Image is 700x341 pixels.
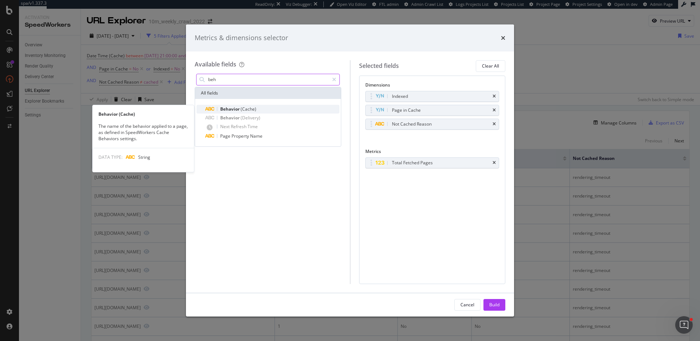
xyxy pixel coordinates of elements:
span: Time [248,123,258,130]
span: Next [220,123,231,130]
div: Build [489,302,499,308]
div: Not Cached Reasontimes [365,119,499,130]
div: times [501,33,505,43]
div: times [493,122,496,126]
div: Indexedtimes [365,91,499,102]
span: Behavior [220,106,241,112]
div: Selected fields [359,62,399,70]
div: Cancel [460,302,474,308]
div: The name of the behavior applied to a page, as defined in SpeedWorkers Cache Behaviors settings. [93,123,194,142]
div: Available fields [195,60,236,68]
div: Indexed [392,93,408,100]
div: Total Fetched Pages [392,159,433,166]
span: Name [250,133,262,139]
div: Dimensions [365,82,499,91]
div: Total Fetched Pagestimes [365,157,499,168]
span: Refresh [231,123,248,130]
div: Metrics [365,148,499,157]
div: Page in Cachetimes [365,105,499,116]
span: Property [232,133,250,139]
span: Page [220,133,232,139]
button: Clear All [476,60,505,72]
div: Not Cached Reason [392,120,432,128]
div: Metrics & dimensions selector [195,33,288,43]
div: modal [186,24,514,317]
button: Cancel [454,299,481,311]
div: Behavior (Cache) [93,111,194,117]
button: Build [483,299,505,311]
div: Page in Cache [392,107,421,114]
span: (Delivery) [241,115,260,121]
div: times [493,94,496,99]
span: Behavior [220,115,241,121]
span: (Cache) [241,106,256,112]
div: times [493,108,496,112]
div: All fields [195,87,341,99]
iframe: Intercom live chat [675,316,693,334]
input: Search by field name [207,74,329,85]
div: Clear All [482,63,499,69]
div: times [493,161,496,165]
